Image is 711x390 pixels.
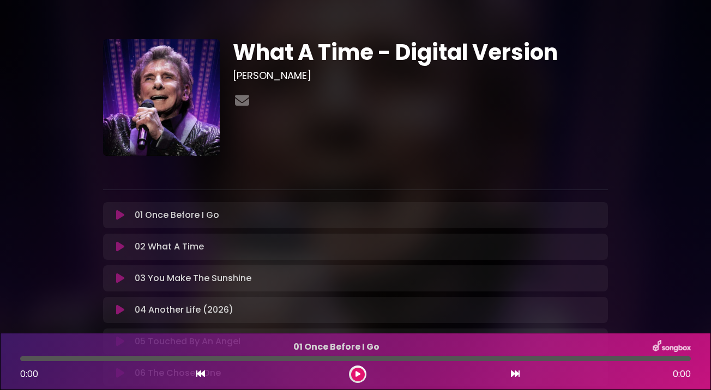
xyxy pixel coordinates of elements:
[103,39,220,156] img: 6qwFYesTPurQnItdpMxg
[135,240,601,253] p: 02 What A Time
[135,272,601,285] p: 03 You Make The Sunshine
[673,368,691,381] span: 0:00
[20,340,653,354] p: 01 Once Before I Go
[233,39,608,65] h1: What A Time - Digital Version
[135,209,601,222] p: 01 Once Before I Go
[20,368,38,380] span: 0:00
[135,303,601,316] p: 04 Another Life (2026)
[653,340,691,354] img: songbox-logo-white.png
[233,70,608,82] h3: [PERSON_NAME]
